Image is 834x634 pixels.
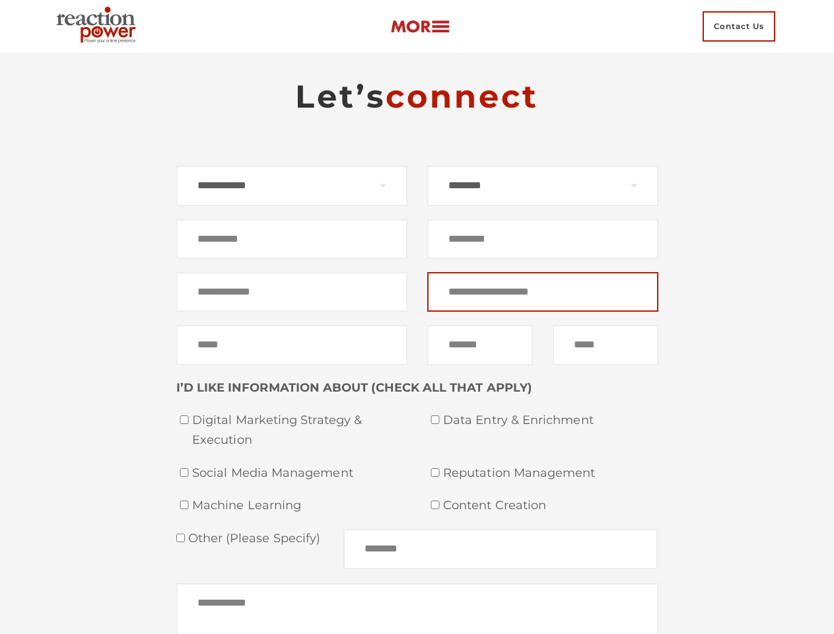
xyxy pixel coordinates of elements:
[390,19,450,34] img: more-btn.png
[176,380,532,395] strong: I’D LIKE INFORMATION ABOUT (CHECK ALL THAT APPLY)
[703,11,775,42] span: Contact Us
[51,3,147,50] img: Executive Branding | Personal Branding Agency
[386,77,539,116] span: connect
[443,496,658,516] span: Content Creation
[192,464,407,483] span: Social Media Management
[443,411,658,431] span: Data Entry & Enrichment
[185,531,321,546] span: Other (please specify)
[176,77,658,116] h2: Let’s
[443,464,658,483] span: Reputation Management
[192,496,407,516] span: Machine Learning
[192,411,407,450] span: Digital Marketing Strategy & Execution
